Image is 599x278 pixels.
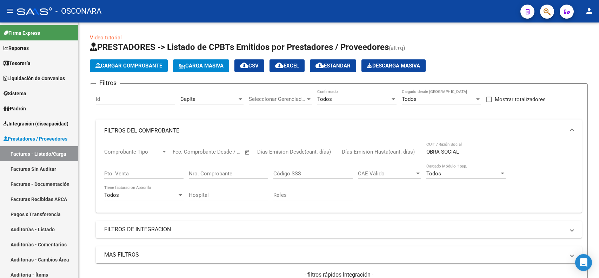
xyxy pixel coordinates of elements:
[275,63,299,69] span: EXCEL
[96,119,582,142] mat-expansion-panel-header: FILTROS DEL COMPROBANTE
[202,149,236,155] input: End date
[244,148,252,156] button: Open calendar
[6,7,14,15] mat-icon: menu
[104,149,161,155] span: Comprobante Tipo
[275,61,284,70] mat-icon: cloud_download
[310,59,356,72] button: Estandar
[361,59,426,72] button: Descarga Masiva
[402,96,417,102] span: Todos
[585,7,593,15] mat-icon: person
[4,44,29,52] span: Reportes
[173,149,195,155] input: Start date
[95,63,162,69] span: Cargar Comprobante
[426,170,441,177] span: Todos
[234,59,264,72] button: CSV
[90,42,389,52] span: PRESTADORES -> Listado de CPBTs Emitidos por Prestadores / Proveedores
[361,59,426,72] app-download-masive: Descarga masiva de comprobantes (adjuntos)
[104,127,565,135] mat-panel-title: FILTROS DEL COMPROBANTE
[96,142,582,213] div: FILTROS DEL COMPROBANTE
[104,192,119,198] span: Todos
[575,254,592,271] div: Open Intercom Messenger
[249,96,306,102] span: Seleccionar Gerenciador
[240,61,248,70] mat-icon: cloud_download
[315,61,324,70] mat-icon: cloud_download
[96,221,582,238] mat-expansion-panel-header: FILTROS DE INTEGRACION
[90,34,122,41] a: Video tutorial
[4,29,40,37] span: Firma Express
[4,135,67,143] span: Prestadores / Proveedores
[495,95,546,104] span: Mostrar totalizadores
[4,105,26,112] span: Padrón
[96,246,582,263] mat-expansion-panel-header: MAS FILTROS
[269,59,305,72] button: EXCEL
[180,96,195,102] span: Capita
[367,63,420,69] span: Descarga Masiva
[90,59,168,72] button: Cargar Comprobante
[4,90,26,97] span: Sistema
[4,75,65,82] span: Liquidación de Convenios
[104,251,565,259] mat-panel-title: MAS FILTROS
[315,63,351,69] span: Estandar
[240,63,259,69] span: CSV
[96,78,120,88] h3: Filtros
[173,59,229,72] button: Carga Masiva
[104,226,565,233] mat-panel-title: FILTROS DE INTEGRACION
[389,45,405,51] span: (alt+q)
[179,63,224,69] span: Carga Masiva
[55,4,101,19] span: - OSCONARA
[358,170,415,177] span: CAE Válido
[317,96,332,102] span: Todos
[4,120,68,128] span: Integración (discapacidad)
[4,59,31,67] span: Tesorería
